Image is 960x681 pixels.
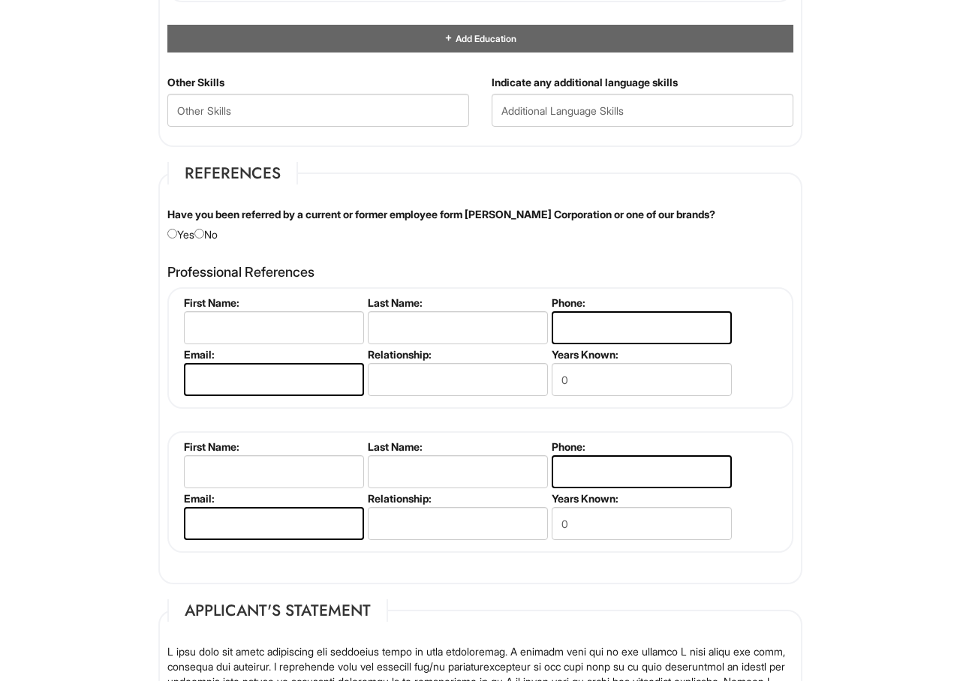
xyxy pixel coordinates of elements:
[167,207,715,222] label: Have you been referred by a current or former employee form [PERSON_NAME] Corporation or one of o...
[552,492,730,505] label: Years Known:
[167,94,469,127] input: Other Skills
[184,440,362,453] label: First Name:
[167,265,793,280] h4: Professional References
[552,348,730,361] label: Years Known:
[368,492,546,505] label: Relationship:
[552,296,730,309] label: Phone:
[167,75,224,90] label: Other Skills
[368,296,546,309] label: Last Name:
[184,348,362,361] label: Email:
[453,33,516,44] span: Add Education
[167,162,298,184] legend: References
[167,599,388,622] legend: Applicant's Statement
[492,94,793,127] input: Additional Language Skills
[156,207,805,242] div: Yes No
[444,33,516,44] a: Add Education
[368,348,546,361] label: Relationship:
[184,296,362,309] label: First Name:
[184,492,362,505] label: Email:
[368,440,546,453] label: Last Name:
[492,75,678,90] label: Indicate any additional language skills
[552,440,730,453] label: Phone:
